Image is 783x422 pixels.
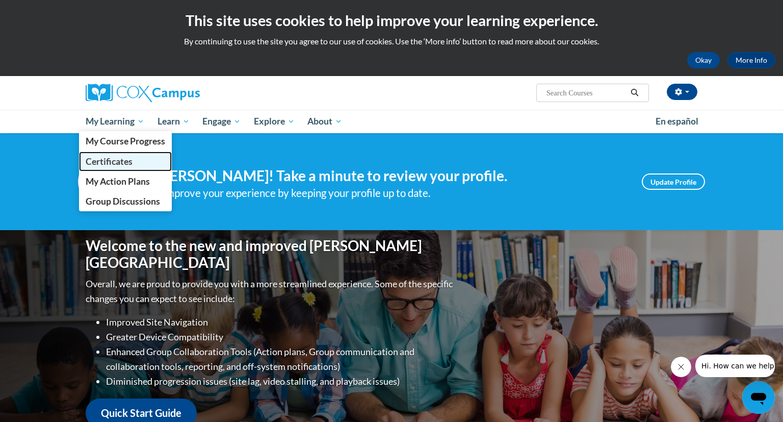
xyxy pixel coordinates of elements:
iframe: Button to launch messaging window [742,381,775,414]
a: Engage [196,110,247,133]
button: Account Settings [667,84,697,100]
img: Profile Image [78,159,124,205]
li: Diminished progression issues (site lag, video stalling, and playback issues) [106,374,455,389]
span: My Learning [86,115,144,128]
a: About [301,110,349,133]
span: Learn [158,115,190,128]
span: Engage [202,115,241,128]
span: My Course Progress [86,136,165,146]
h2: This site uses cookies to help improve your learning experience. [8,10,775,31]
a: Certificates [79,152,172,171]
a: En español [649,111,705,132]
input: Search Courses [545,87,627,99]
span: About [307,115,342,128]
p: Overall, we are proud to provide you with a more streamlined experience. Some of the specific cha... [86,277,455,306]
a: More Info [727,52,775,68]
button: Search [627,87,642,99]
iframe: Message from company [695,355,775,377]
h4: Hi [PERSON_NAME]! Take a minute to review your profile. [139,167,627,185]
h1: Welcome to the new and improved [PERSON_NAME][GEOGRAPHIC_DATA] [86,237,455,271]
a: My Action Plans [79,171,172,191]
span: Certificates [86,156,133,167]
li: Improved Site Navigation [106,315,455,330]
a: Group Discussions [79,191,172,211]
button: Okay [687,52,720,68]
a: My Course Progress [79,131,172,151]
li: Greater Device Compatibility [106,330,455,344]
div: Main menu [70,110,713,133]
a: My Learning [79,110,151,133]
span: Group Discussions [86,196,160,207]
span: My Action Plans [86,176,150,187]
span: Hi. How can we help? [6,7,83,15]
span: En español [656,116,698,127]
a: Cox Campus [86,84,279,102]
img: Cox Campus [86,84,200,102]
iframe: Close message [671,357,691,377]
a: Learn [151,110,196,133]
span: Explore [254,115,295,128]
p: By continuing to use the site you agree to our use of cookies. Use the ‘More info’ button to read... [8,36,775,47]
div: Help improve your experience by keeping your profile up to date. [139,185,627,202]
a: Explore [247,110,301,133]
li: Enhanced Group Collaboration Tools (Action plans, Group communication and collaboration tools, re... [106,344,455,374]
a: Update Profile [642,173,705,190]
